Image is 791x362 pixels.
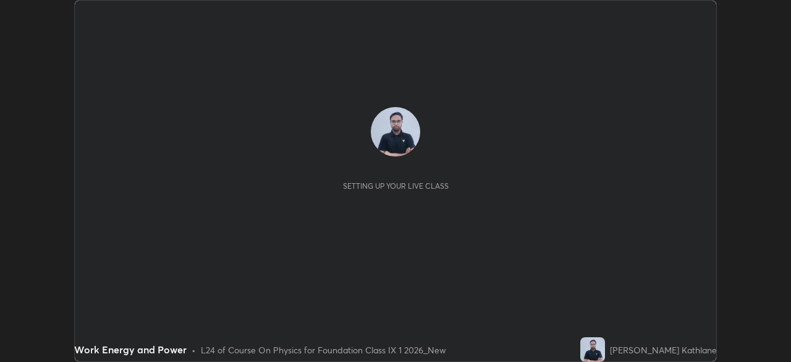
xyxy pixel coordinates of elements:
div: [PERSON_NAME] Kathlane [610,343,717,356]
div: Setting up your live class [343,181,449,191]
div: L24 of Course On Physics for Foundation Class IX 1 2026_New [201,343,446,356]
img: 191c609c7ab1446baba581773504bcda.jpg [580,337,605,362]
div: • [192,343,196,356]
div: Work Energy and Power [74,342,187,357]
img: 191c609c7ab1446baba581773504bcda.jpg [371,107,420,157]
